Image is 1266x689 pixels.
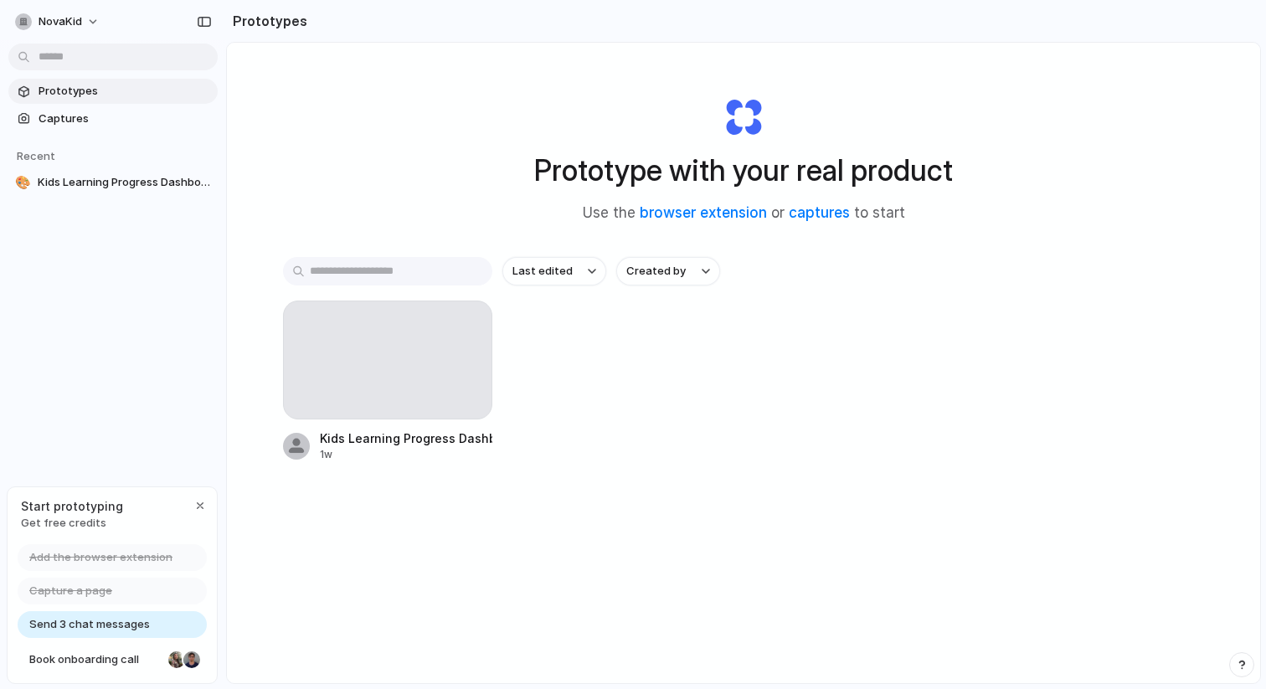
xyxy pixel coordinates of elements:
span: Send 3 chat messages [29,616,150,633]
span: Recent [17,149,55,162]
div: Christian Iacullo [182,650,202,670]
a: Prototypes [8,79,218,104]
span: Last edited [512,263,573,280]
span: Add the browser extension [29,549,172,566]
span: Kids Learning Progress Dashboard [38,174,211,191]
a: captures [789,204,850,221]
div: Kids Learning Progress Dashboard [320,429,492,447]
button: Created by [616,257,720,285]
span: Book onboarding call [29,651,162,668]
span: Use the or to start [583,203,905,224]
span: Get free credits [21,515,123,532]
button: Last edited [502,257,606,285]
span: Start prototyping [21,497,123,515]
span: NovaKid [39,13,82,30]
span: Created by [626,263,686,280]
h2: Prototypes [226,11,307,31]
a: Book onboarding call [18,646,207,673]
div: 🎨 [15,174,31,191]
div: Nicole Kubica [167,650,187,670]
a: 🎨Kids Learning Progress Dashboard [8,170,218,195]
div: 1w [320,447,492,462]
h1: Prototype with your real product [534,148,953,193]
a: Captures [8,106,218,131]
span: Capture a page [29,583,112,599]
a: Kids Learning Progress Dashboard1w [283,301,492,462]
button: NovaKid [8,8,108,35]
span: Captures [39,111,211,127]
a: browser extension [640,204,767,221]
span: Prototypes [39,83,211,100]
